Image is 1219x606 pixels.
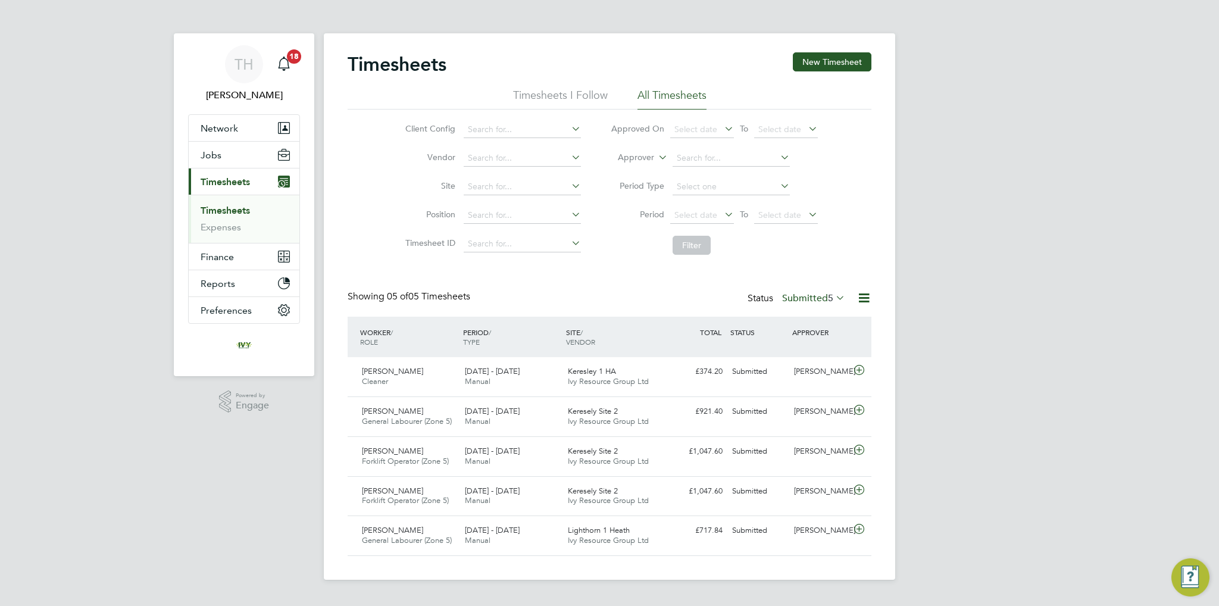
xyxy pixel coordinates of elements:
[360,337,378,346] span: ROLE
[188,336,300,355] a: Go to home page
[402,152,455,163] label: Vendor
[235,336,254,355] img: ivyresourcegroup-logo-retina.png
[758,124,801,135] span: Select date
[201,176,250,188] span: Timesheets
[387,290,470,302] span: 05 Timesheets
[362,406,423,416] span: [PERSON_NAME]
[568,495,649,505] span: Ivy Resource Group Ltd
[727,362,789,382] div: Submitted
[362,446,423,456] span: [PERSON_NAME]
[201,305,252,316] span: Preferences
[674,124,717,135] span: Select date
[568,535,649,545] span: Ivy Resource Group Ltd
[828,292,833,304] span: 5
[201,205,250,216] a: Timesheets
[287,49,301,64] span: 18
[489,327,491,337] span: /
[348,290,473,303] div: Showing
[665,521,727,541] div: £717.84
[402,123,455,134] label: Client Config
[793,52,871,71] button: New Timesheet
[188,45,300,102] a: TH[PERSON_NAME]
[357,321,460,352] div: WORKER
[568,525,630,535] span: Lighthorn 1 Heath
[665,402,727,421] div: £921.40
[700,327,721,337] span: TOTAL
[201,123,238,134] span: Network
[789,442,851,461] div: [PERSON_NAME]
[665,362,727,382] div: £374.20
[789,521,851,541] div: [PERSON_NAME]
[460,321,563,352] div: PERIOD
[568,406,618,416] span: Keresely Site 2
[673,236,711,255] button: Filter
[402,209,455,220] label: Position
[1171,558,1209,596] button: Engage Resource Center
[362,495,449,505] span: Forklift Operator (Zone 5)
[748,290,848,307] div: Status
[236,401,269,411] span: Engage
[189,142,299,168] button: Jobs
[465,525,520,535] span: [DATE] - [DATE]
[465,416,490,426] span: Manual
[272,45,296,83] a: 18
[362,535,452,545] span: General Labourer (Zone 5)
[789,482,851,501] div: [PERSON_NAME]
[568,366,616,376] span: Keresley 1 HA
[465,456,490,466] span: Manual
[464,207,581,224] input: Search for...
[465,535,490,545] span: Manual
[174,33,314,376] nav: Main navigation
[188,88,300,102] span: Tom Harvey
[727,402,789,421] div: Submitted
[465,486,520,496] span: [DATE] - [DATE]
[236,391,269,401] span: Powered by
[758,210,801,220] span: Select date
[673,179,790,195] input: Select one
[362,416,452,426] span: General Labourer (Zone 5)
[362,525,423,535] span: [PERSON_NAME]
[463,337,480,346] span: TYPE
[465,376,490,386] span: Manual
[727,442,789,461] div: Submitted
[201,251,234,263] span: Finance
[465,495,490,505] span: Manual
[348,52,446,76] h2: Timesheets
[563,321,666,352] div: SITE
[464,236,581,252] input: Search for...
[789,321,851,343] div: APPROVER
[789,362,851,382] div: [PERSON_NAME]
[736,207,752,222] span: To
[362,366,423,376] span: [PERSON_NAME]
[513,88,608,110] li: Timesheets I Follow
[665,442,727,461] div: £1,047.60
[727,521,789,541] div: Submitted
[611,123,664,134] label: Approved On
[789,402,851,421] div: [PERSON_NAME]
[465,406,520,416] span: [DATE] - [DATE]
[219,391,270,413] a: Powered byEngage
[362,456,449,466] span: Forklift Operator (Zone 5)
[201,149,221,161] span: Jobs
[402,238,455,248] label: Timesheet ID
[465,446,520,456] span: [DATE] - [DATE]
[189,195,299,243] div: Timesheets
[611,209,664,220] label: Period
[674,210,717,220] span: Select date
[189,297,299,323] button: Preferences
[362,486,423,496] span: [PERSON_NAME]
[189,115,299,141] button: Network
[390,327,393,337] span: /
[568,456,649,466] span: Ivy Resource Group Ltd
[568,416,649,426] span: Ivy Resource Group Ltd
[673,150,790,167] input: Search for...
[464,150,581,167] input: Search for...
[189,270,299,296] button: Reports
[782,292,845,304] label: Submitted
[568,446,618,456] span: Keresely Site 2
[402,180,455,191] label: Site
[566,337,595,346] span: VENDOR
[201,278,235,289] span: Reports
[235,57,254,72] span: TH
[201,221,241,233] a: Expenses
